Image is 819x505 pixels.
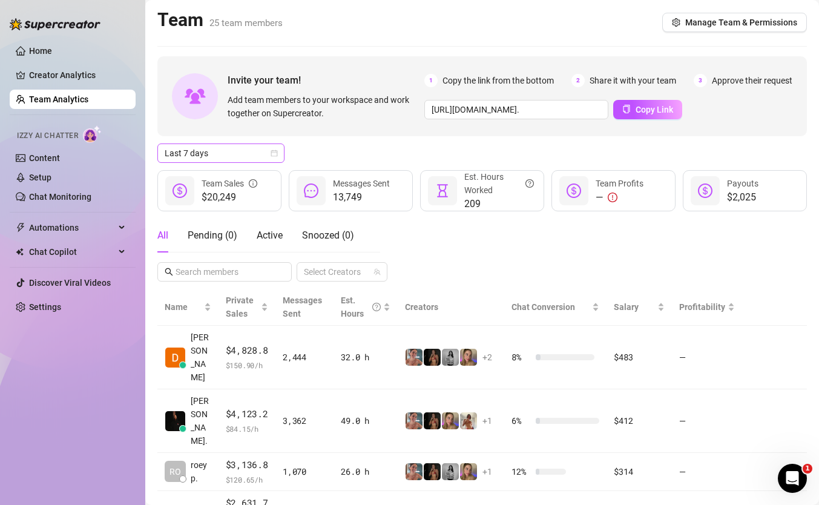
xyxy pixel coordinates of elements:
[202,177,257,190] div: Team Sales
[226,458,269,472] span: $3,136.8
[29,94,88,104] a: Team Analytics
[406,463,423,480] img: Yarden
[435,183,450,198] span: hourglass
[596,190,643,205] div: —
[672,453,742,491] td: —
[249,177,257,190] span: info-circle
[424,349,441,366] img: the_bohema
[511,351,531,364] span: 8 %
[157,8,283,31] h2: Team
[202,190,257,205] span: $20,249
[176,265,275,279] input: Search members
[727,179,758,188] span: Payouts
[29,153,60,163] a: Content
[406,349,423,366] img: Yarden
[29,278,111,288] a: Discover Viral Videos
[778,464,807,493] iframe: Intercom live chat
[373,268,381,276] span: team
[226,343,269,358] span: $4,828.8
[165,268,173,276] span: search
[482,351,492,364] span: + 2
[10,18,100,30] img: logo-BBDzfeDw.svg
[226,407,269,421] span: $4,123.2
[460,412,477,429] img: Green
[672,18,680,27] span: setting
[29,302,61,312] a: Settings
[567,183,581,198] span: dollar-circle
[803,464,812,474] span: 1
[596,179,643,188] span: Team Profits
[398,289,504,326] th: Creators
[165,300,202,314] span: Name
[283,465,326,478] div: 1,070
[226,474,269,486] span: $ 120.65 /h
[173,183,187,198] span: dollar-circle
[169,465,181,478] span: RO
[662,13,807,32] button: Manage Team & Permissions
[482,465,492,478] span: + 1
[333,179,390,188] span: Messages Sent
[191,394,211,447] span: [PERSON_NAME].
[511,414,531,427] span: 6 %
[29,46,52,56] a: Home
[613,100,682,119] button: Copy Link
[712,74,792,87] span: Approve their request
[464,197,534,211] span: 209
[685,18,797,27] span: Manage Team & Permissions
[83,125,102,143] img: AI Chatter
[209,18,283,28] span: 25 team members
[614,414,664,427] div: $412
[614,351,664,364] div: $483
[302,229,354,241] span: Snoozed ( 0 )
[226,359,269,371] span: $ 150.90 /h
[525,170,534,197] span: question-circle
[694,74,707,87] span: 3
[511,465,531,478] span: 12 %
[622,105,631,113] span: copy
[283,295,322,319] span: Messages Sent
[442,463,459,480] img: A
[614,302,639,312] span: Salary
[482,414,492,427] span: + 1
[442,74,554,87] span: Copy the link from the bottom
[157,228,168,243] div: All
[165,348,185,368] img: Dana Roz
[424,463,441,480] img: the_bohema
[672,326,742,389] td: —
[636,105,673,114] span: Copy Link
[226,423,269,435] span: $ 84.15 /h
[17,130,78,142] span: Izzy AI Chatter
[191,458,211,485] span: roey p.
[165,411,185,431] img: Chap צ׳אפ
[460,463,477,480] img: Cherry
[228,93,419,120] span: Add team members to your workspace and work together on Supercreator.
[283,414,326,427] div: 3,362
[511,302,575,312] span: Chat Conversion
[16,248,24,256] img: Chat Copilot
[283,351,326,364] div: 2,444
[679,302,725,312] span: Profitability
[29,65,126,85] a: Creator Analytics
[571,74,585,87] span: 2
[590,74,676,87] span: Share it with your team
[16,223,25,233] span: thunderbolt
[226,295,254,319] span: Private Sales
[341,414,390,427] div: 49.0 h
[442,412,459,429] img: Cherry
[424,412,441,429] img: the_bohema
[460,349,477,366] img: Cherry
[333,190,390,205] span: 13,749
[614,465,664,478] div: $314
[341,294,381,320] div: Est. Hours
[727,190,758,205] span: $2,025
[341,351,390,364] div: 32.0 h
[165,144,277,162] span: Last 7 days
[464,170,534,197] div: Est. Hours Worked
[257,229,283,241] span: Active
[191,331,211,384] span: [PERSON_NAME]
[608,193,617,202] span: exclamation-circle
[29,173,51,182] a: Setup
[698,183,712,198] span: dollar-circle
[188,228,237,243] div: Pending ( 0 )
[424,74,438,87] span: 1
